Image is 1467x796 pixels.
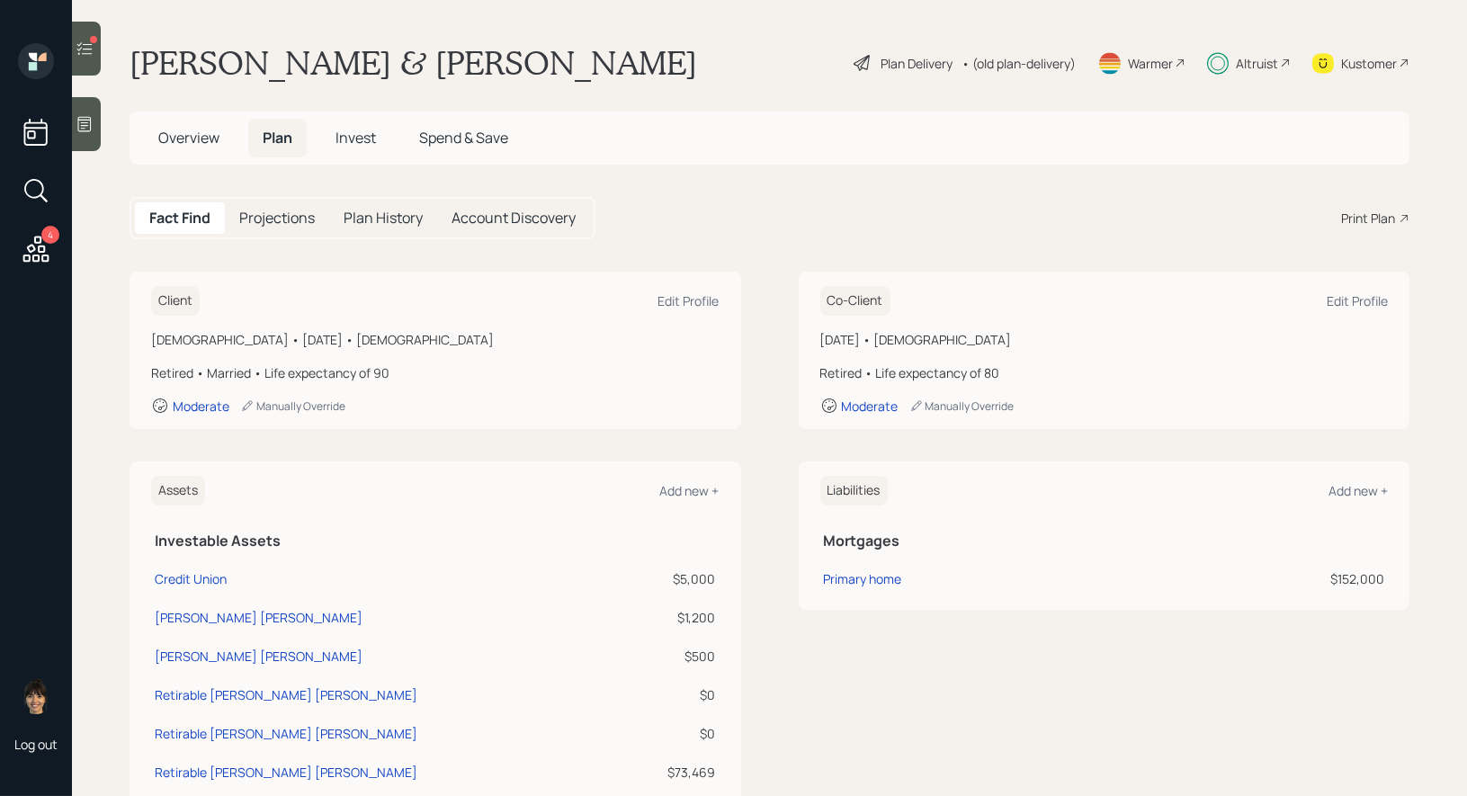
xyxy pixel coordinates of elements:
div: [DEMOGRAPHIC_DATA] • [DATE] • [DEMOGRAPHIC_DATA] [151,330,720,349]
div: $73,469 [622,763,715,782]
div: Moderate [173,398,229,415]
div: Print Plan [1341,209,1395,228]
h5: Mortgages [824,532,1385,550]
div: [DATE] • [DEMOGRAPHIC_DATA] [820,330,1389,349]
h5: Account Discovery [452,210,576,227]
div: [PERSON_NAME] [PERSON_NAME] [155,608,362,627]
div: Edit Profile [658,292,720,309]
div: $152,000 [1155,569,1384,588]
h6: Assets [151,476,205,505]
h5: Projections [239,210,315,227]
div: Moderate [842,398,899,415]
div: Altruist [1236,54,1278,73]
div: Credit Union [155,569,227,588]
div: Retirable [PERSON_NAME] [PERSON_NAME] [155,763,417,782]
div: 4 [41,226,59,244]
div: Retired • Married • Life expectancy of 90 [151,363,720,382]
div: Warmer [1128,54,1173,73]
div: [PERSON_NAME] [PERSON_NAME] [155,647,362,666]
div: Plan Delivery [881,54,953,73]
h1: [PERSON_NAME] & [PERSON_NAME] [130,43,697,83]
div: Kustomer [1341,54,1397,73]
div: $500 [622,647,715,666]
div: Log out [14,736,58,753]
div: Manually Override [909,398,1015,414]
img: treva-nostdahl-headshot.png [18,678,54,714]
div: Add new + [660,482,720,499]
h6: Liabilities [820,476,888,505]
div: Retirable [PERSON_NAME] [PERSON_NAME] [155,685,417,704]
div: $0 [622,685,715,704]
div: $5,000 [622,569,715,588]
div: Primary home [824,569,902,588]
div: $0 [622,724,715,743]
div: Edit Profile [1327,292,1388,309]
div: $1,200 [622,608,715,627]
h5: Fact Find [149,210,210,227]
h6: Co-Client [820,286,890,316]
span: Spend & Save [419,128,508,148]
span: Invest [335,128,376,148]
h5: Plan History [344,210,423,227]
span: Plan [263,128,292,148]
div: • (old plan-delivery) [962,54,1076,73]
div: Manually Override [240,398,345,414]
h6: Client [151,286,200,316]
div: Retired • Life expectancy of 80 [820,363,1389,382]
div: Retirable [PERSON_NAME] [PERSON_NAME] [155,724,417,743]
h5: Investable Assets [155,532,716,550]
span: Overview [158,128,219,148]
div: Add new + [1328,482,1388,499]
